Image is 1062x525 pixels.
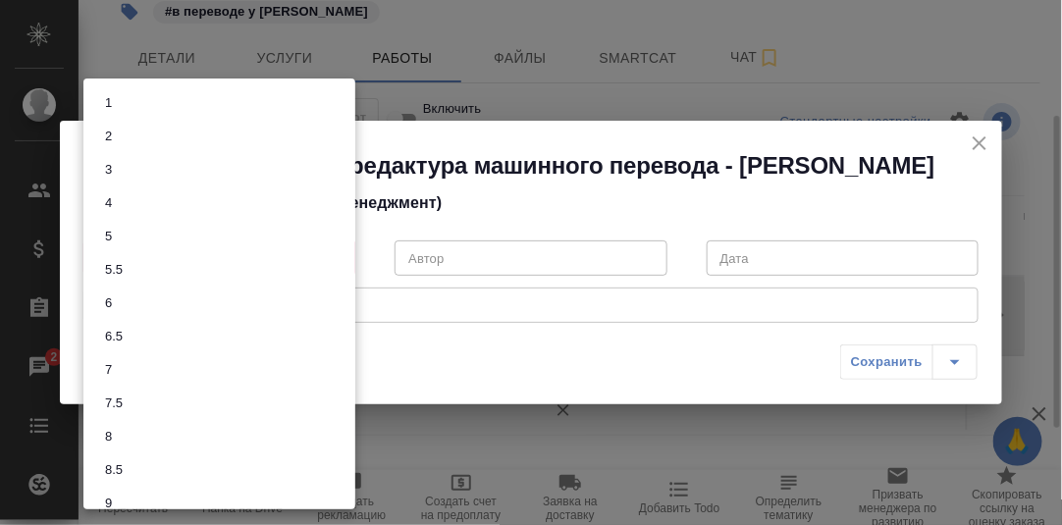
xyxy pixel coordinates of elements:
button: 5 [99,226,118,247]
button: 3 [99,159,118,181]
button: 6 [99,292,118,314]
button: 2 [99,126,118,147]
button: 9 [99,493,118,514]
button: 8 [99,426,118,447]
button: 5.5 [99,259,129,281]
button: 1 [99,92,118,114]
button: 7.5 [99,393,129,414]
button: 6.5 [99,326,129,347]
button: 4 [99,192,118,214]
button: 7 [99,359,118,381]
button: 8.5 [99,459,129,481]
